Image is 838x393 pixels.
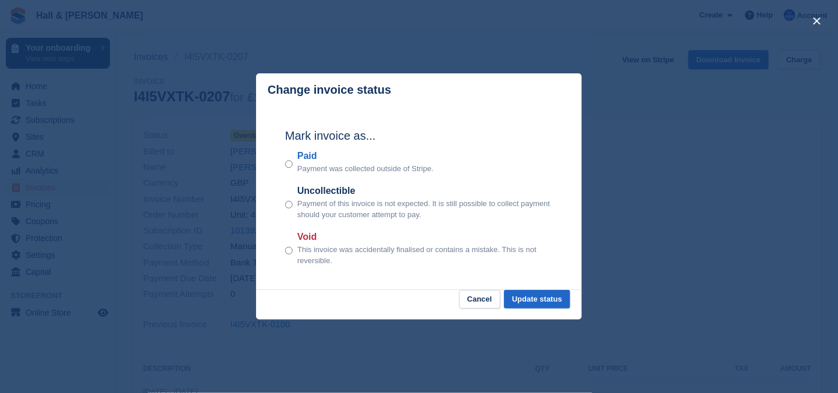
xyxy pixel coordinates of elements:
[504,290,570,309] button: Update status
[297,230,553,244] label: Void
[297,244,553,267] p: This invoice was accidentally finalised or contains a mistake. This is not reversible.
[285,127,553,144] h2: Mark invoice as...
[268,83,391,97] p: Change invoice status
[297,163,434,175] p: Payment was collected outside of Stripe.
[808,12,826,30] button: close
[459,290,500,309] button: Cancel
[297,198,553,221] p: Payment of this invoice is not expected. It is still possible to collect payment should your cust...
[297,184,553,198] label: Uncollectible
[297,149,434,163] label: Paid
